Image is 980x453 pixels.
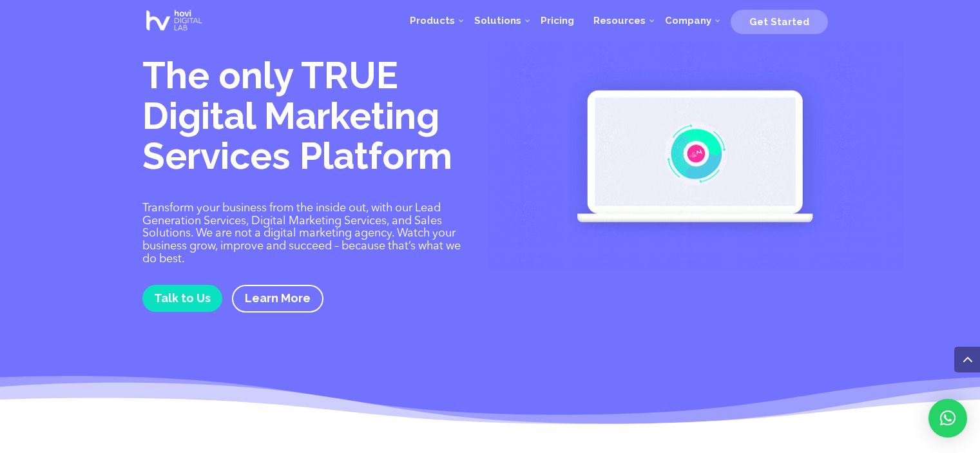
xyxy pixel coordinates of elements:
[489,37,903,271] img: Digital Marketing Services
[655,1,721,40] a: Company
[232,285,323,313] a: Learn More
[593,15,646,26] span: Resources
[142,285,222,311] a: Talk to Us
[584,1,655,40] a: Resources
[400,1,465,40] a: Products
[665,15,711,26] span: Company
[142,202,471,266] p: Transform your business from the inside out, with our Lead Generation Services, Digital Marketing...
[142,55,471,183] h1: The only TRUE Digital Marketing Services Platform
[465,1,531,40] a: Solutions
[731,11,828,30] a: Get Started
[531,1,584,40] a: Pricing
[541,15,574,26] span: Pricing
[474,15,521,26] span: Solutions
[749,16,809,28] span: Get Started
[410,15,455,26] span: Products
